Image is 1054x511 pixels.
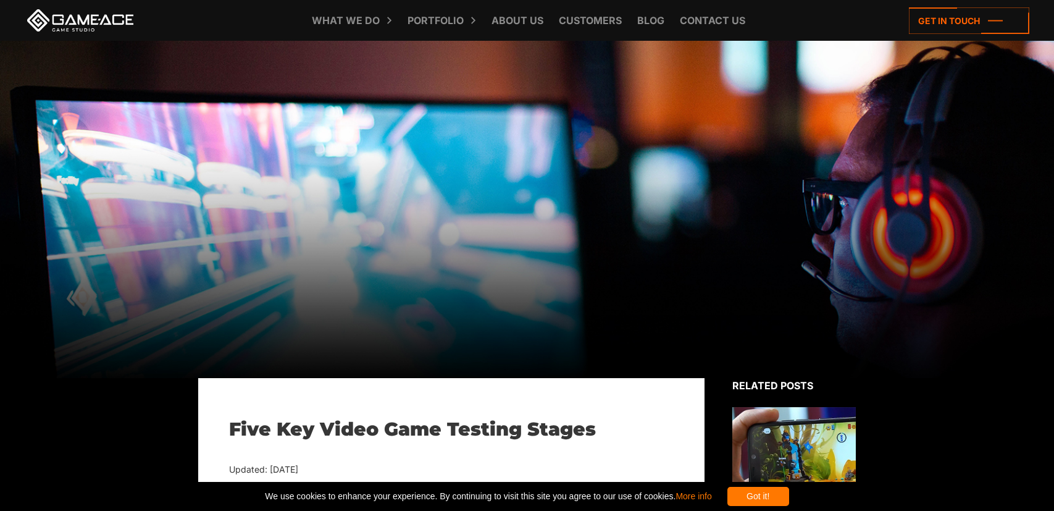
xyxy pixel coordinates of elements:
div: Related posts [732,378,856,393]
div: Got it! [727,487,789,506]
span: We use cookies to enhance your experience. By continuing to visit this site you agree to our use ... [265,487,711,506]
h1: Five Key Video Game Testing Stages [229,418,674,441]
a: Get in touch [909,7,1029,34]
a: More info [675,491,711,501]
div: Updated: [DATE] [229,462,674,478]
